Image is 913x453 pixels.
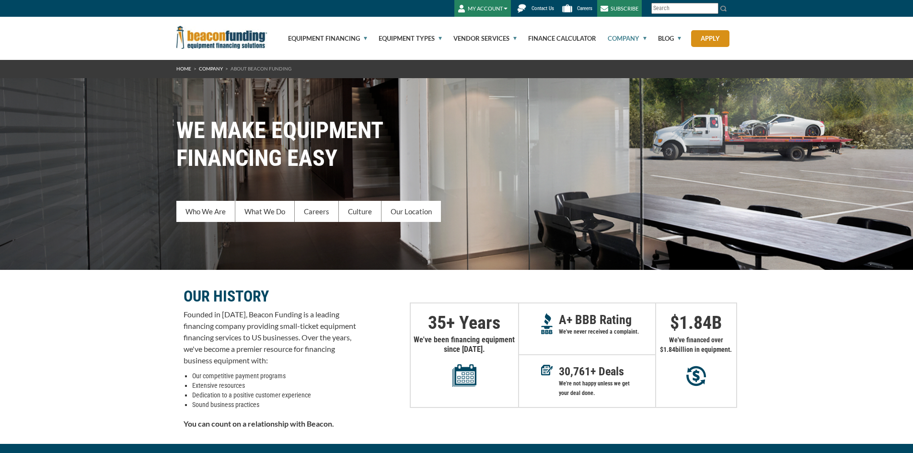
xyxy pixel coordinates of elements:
p: $ B [656,318,736,327]
p: OUR HISTORY [184,290,356,302]
p: + Years [411,318,518,327]
p: A+ BBB Rating [559,315,655,325]
a: Who We Are [176,201,235,222]
a: Equipment Financing [277,17,367,60]
img: Millions in equipment purchases [686,366,706,386]
p: Founded in [DATE], Beacon Funding is a leading financing company providing small-ticket equipment... [184,309,356,366]
span: 1.84 [663,346,675,353]
p: + Deals [559,367,655,376]
span: 35 [428,312,446,333]
a: Culture [339,201,381,222]
input: Search [651,3,718,14]
img: Deals in Equipment Financing [541,365,553,375]
img: Beacon Funding Corporation [176,26,267,49]
img: Search [720,5,728,12]
p: We've been financing equipment since [DATE]. [411,335,518,387]
li: Dedication to a positive customer experience [192,390,356,400]
img: A+ Reputation BBB [541,313,553,334]
span: 1.84 [679,312,712,333]
strong: You can count on a relationship with Beacon. [184,419,334,428]
h1: WE MAKE EQUIPMENT FINANCING EASY [176,116,737,172]
span: Contact Us [532,5,554,12]
li: Extensive resources [192,381,356,390]
a: Company [597,17,647,60]
a: Beacon Funding Corporation [176,33,267,40]
a: Equipment Types [368,17,442,60]
li: Sound business practices [192,400,356,409]
a: Vendor Services [442,17,517,60]
span: About Beacon Funding [231,66,291,71]
a: What We Do [235,201,295,222]
img: Years in equipment financing [452,364,476,387]
a: Company [199,66,223,71]
p: We're not happy unless we get your deal done. [559,379,655,398]
p: We've financed over $ billion in equipment. [656,335,736,354]
a: Apply [691,30,729,47]
a: HOME [176,66,191,71]
a: Blog [647,17,681,60]
a: Clear search text [708,5,716,12]
span: 30,761 [559,365,590,378]
li: Our competitive payment programs [192,371,356,381]
a: Finance Calculator [517,17,596,60]
span: Careers [577,5,592,12]
a: Careers [295,201,339,222]
a: Our Location [381,201,441,222]
p: We've never received a complaint. [559,327,655,337]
